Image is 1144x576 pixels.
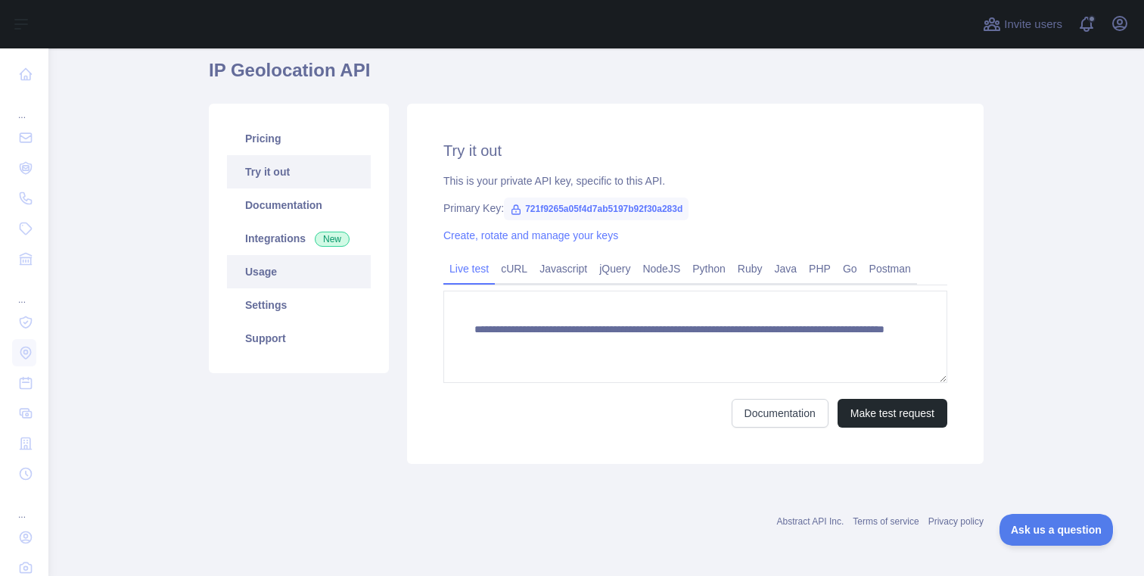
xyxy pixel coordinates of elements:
a: Usage [227,255,371,288]
a: Java [769,257,804,281]
a: Abstract API Inc. [777,516,844,527]
h1: IP Geolocation API [209,58,984,95]
button: Make test request [838,399,947,428]
div: ... [12,276,36,306]
a: PHP [803,257,837,281]
a: NodeJS [636,257,686,281]
a: Terms of service [853,516,919,527]
div: Primary Key: [443,201,947,216]
a: Create, rotate and manage your keys [443,229,618,241]
span: 721f9265a05f4d7ab5197b92f30a283d [504,198,689,220]
div: This is your private API key, specific to this API. [443,173,947,188]
a: Documentation [227,188,371,222]
a: cURL [495,257,533,281]
a: Postman [863,257,917,281]
a: jQuery [593,257,636,281]
a: Settings [227,288,371,322]
h2: Try it out [443,140,947,161]
a: Ruby [732,257,769,281]
a: Python [686,257,732,281]
a: Javascript [533,257,593,281]
iframe: Toggle Customer Support [999,514,1114,546]
a: Privacy policy [928,516,984,527]
span: Invite users [1004,16,1062,33]
a: Documentation [732,399,828,428]
button: Invite users [980,12,1065,36]
a: Try it out [227,155,371,188]
a: Integrations New [227,222,371,255]
a: Go [837,257,863,281]
a: Live test [443,257,495,281]
span: New [315,232,350,247]
div: ... [12,490,36,521]
a: Pricing [227,122,371,155]
div: ... [12,91,36,121]
a: Support [227,322,371,355]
